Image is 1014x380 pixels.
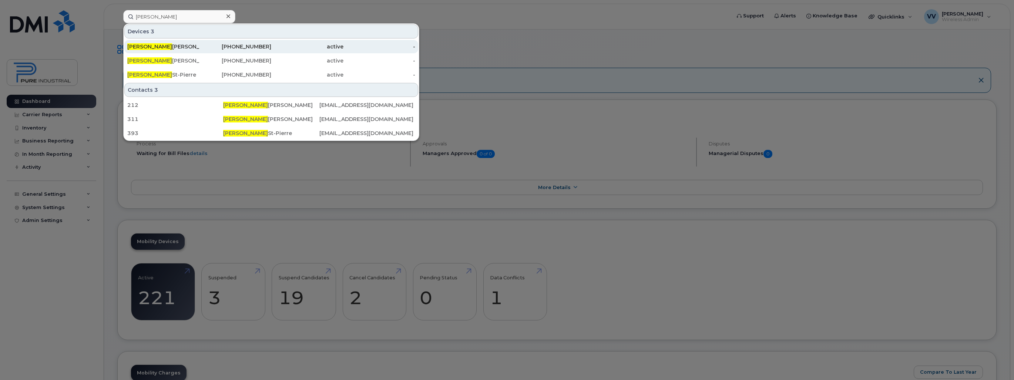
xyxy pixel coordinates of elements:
div: active [271,57,343,64]
a: 311[PERSON_NAME][PERSON_NAME][EMAIL_ADDRESS][DOMAIN_NAME] [124,112,418,126]
span: 3 [154,86,158,94]
span: [PERSON_NAME] [127,43,172,50]
div: [PERSON_NAME] [223,115,319,123]
div: Devices [124,24,418,38]
div: - [343,71,416,78]
div: [PERSON_NAME] [127,57,199,64]
div: [PHONE_NUMBER] [199,57,272,64]
a: [PERSON_NAME][PERSON_NAME][PHONE_NUMBER]active- [124,54,418,67]
div: - [343,57,416,64]
a: [PERSON_NAME]St-Pierre[PHONE_NUMBER]active- [124,68,418,81]
span: [PERSON_NAME] [223,116,268,122]
a: 212[PERSON_NAME][PERSON_NAME][EMAIL_ADDRESS][DOMAIN_NAME] [124,98,418,112]
span: 3 [151,28,154,35]
div: St-Pierre [127,71,199,78]
span: [PERSON_NAME] [127,71,172,78]
div: [EMAIL_ADDRESS][DOMAIN_NAME] [319,115,415,123]
a: [PERSON_NAME][PERSON_NAME][PHONE_NUMBER]active- [124,40,418,53]
a: 393[PERSON_NAME]St-Pierre[EMAIL_ADDRESS][DOMAIN_NAME] [124,127,418,140]
div: 311 [127,115,223,123]
div: Contacts [124,83,418,97]
div: active [271,71,343,78]
div: [PHONE_NUMBER] [199,71,272,78]
span: [PERSON_NAME] [223,102,268,108]
div: [EMAIL_ADDRESS][DOMAIN_NAME] [319,101,415,109]
div: [PERSON_NAME] [127,43,199,50]
div: - [343,43,416,50]
div: [EMAIL_ADDRESS][DOMAIN_NAME] [319,130,415,137]
div: St-Pierre [223,130,319,137]
span: [PERSON_NAME] [127,57,172,64]
div: active [271,43,343,50]
div: [PHONE_NUMBER] [199,43,272,50]
div: [PERSON_NAME] [223,101,319,109]
div: 212 [127,101,223,109]
div: 393 [127,130,223,137]
span: [PERSON_NAME] [223,130,268,137]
